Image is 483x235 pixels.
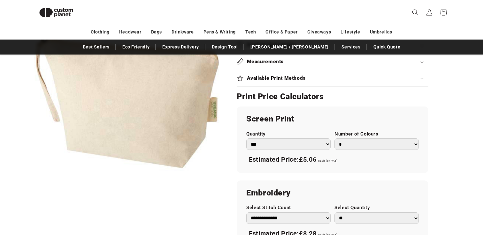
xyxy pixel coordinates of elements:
a: Office & Paper [265,26,297,38]
a: Tech [245,26,256,38]
div: Estimated Price: [246,153,419,166]
label: Number of Colours [334,131,419,137]
a: Clothing [91,26,110,38]
h2: Embroidery [246,188,419,198]
a: Drinkware [172,26,194,38]
a: Pens & Writing [203,26,236,38]
a: Design Tool [209,41,241,53]
a: Eco Friendly [119,41,153,53]
iframe: Chat Widget [373,166,483,235]
summary: Available Print Methods [237,70,428,86]
a: Express Delivery [159,41,202,53]
h2: Screen Print [246,114,419,124]
a: Headwear [119,26,142,38]
h2: Measurements [247,58,284,65]
media-gallery: Gallery Viewer [34,10,221,196]
summary: Search [408,5,422,19]
a: [PERSON_NAME] / [PERSON_NAME] [247,41,332,53]
span: each (ex VAT) [318,159,338,162]
h2: Print Price Calculators [237,92,428,102]
a: Umbrellas [370,26,392,38]
a: Best Sellers [80,41,113,53]
a: Bags [151,26,162,38]
span: £5.06 [299,156,316,163]
label: Select Quantity [334,205,419,211]
h2: Available Print Methods [247,75,306,82]
a: Services [338,41,364,53]
a: Quick Quote [370,41,404,53]
a: Giveaways [307,26,331,38]
summary: Measurements [237,54,428,70]
label: Select Stitch Count [246,205,331,211]
label: Quantity [246,131,331,137]
img: Custom Planet [34,3,79,23]
a: Lifestyle [341,26,360,38]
